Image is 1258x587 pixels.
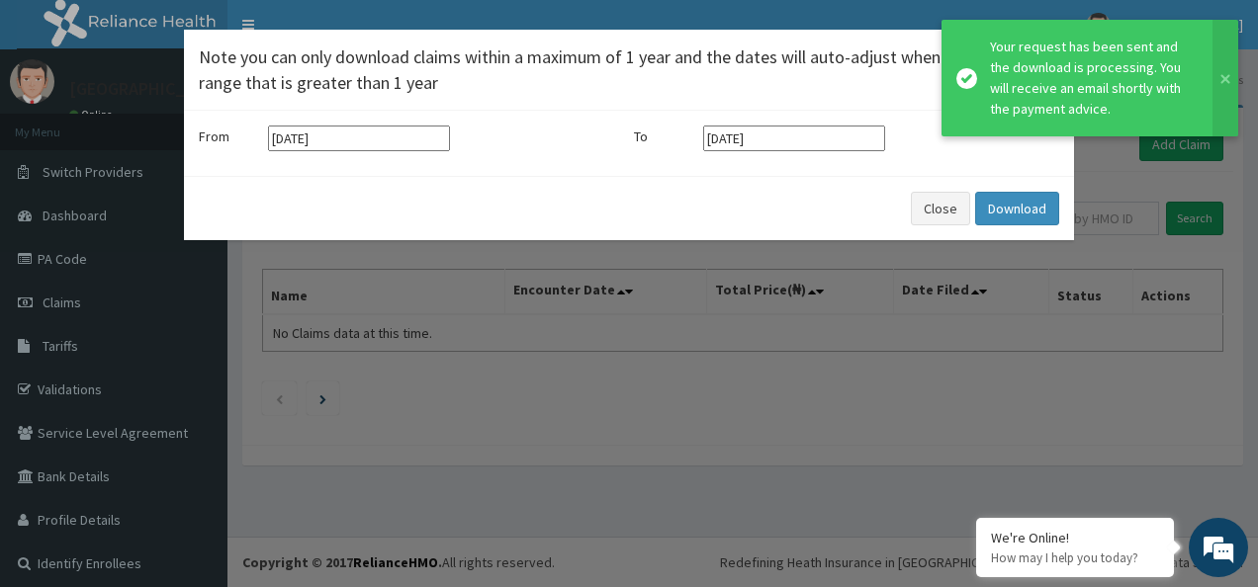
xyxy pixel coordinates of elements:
[975,192,1059,225] button: Download
[268,126,450,151] input: Select start date
[199,44,1059,95] h4: Note you can only download claims within a maximum of 1 year and the dates will auto-adjust when ...
[324,10,372,57] div: Minimize live chat window
[634,126,693,146] label: To
[991,529,1159,546] div: We're Online!
[991,549,1159,566] p: How may I help you today?
[990,37,1194,120] div: Your request has been sent and the download is processing. You will receive an email shortly with...
[103,111,332,136] div: Chat with us now
[199,126,258,146] label: From
[1048,12,1059,39] span: ×
[703,126,885,151] input: Select end date
[37,99,80,148] img: d_794563401_company_1708531726252_794563401
[10,383,377,453] textarea: Type your message and hit 'Enter'
[1046,15,1059,36] button: Close
[911,192,970,225] button: Close
[115,171,273,371] span: We're online!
